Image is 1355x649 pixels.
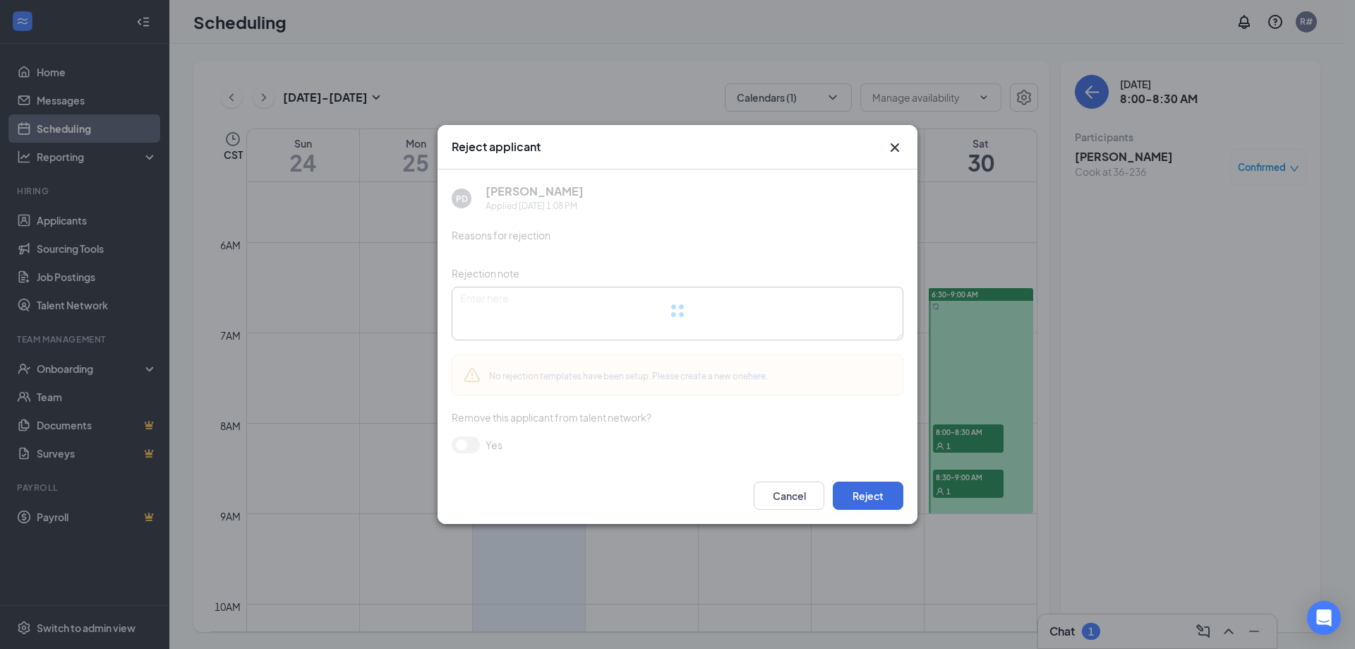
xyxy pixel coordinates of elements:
svg: Cross [886,139,903,156]
button: Close [886,139,903,156]
h3: Reject applicant [452,139,541,155]
button: Cancel [754,482,824,510]
button: Reject [833,482,903,510]
div: Open Intercom Messenger [1307,601,1341,635]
